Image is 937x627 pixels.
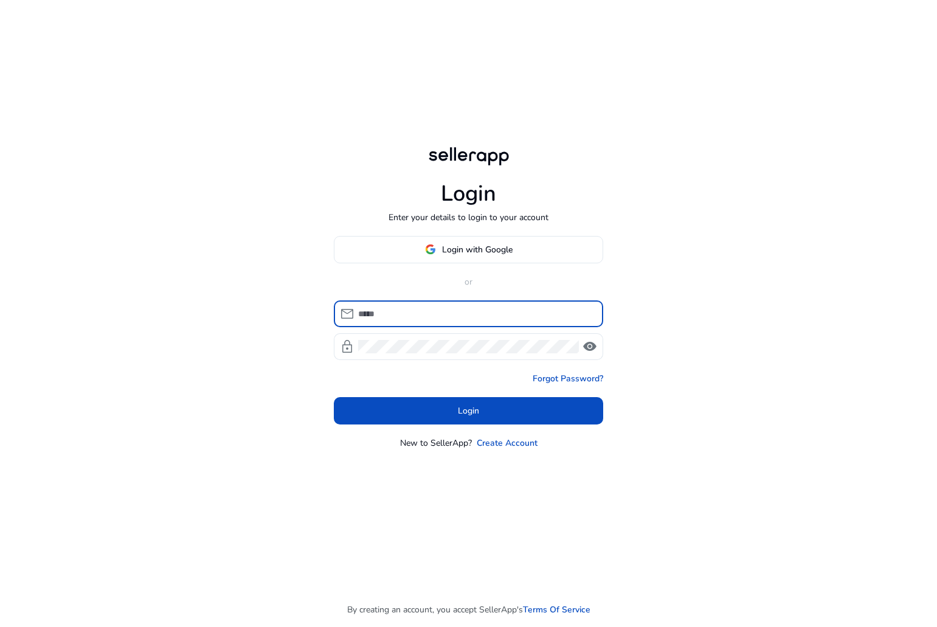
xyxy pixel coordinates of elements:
p: New to SellerApp? [400,437,472,449]
span: Login with Google [442,243,513,256]
a: Create Account [477,437,538,449]
span: Login [458,404,479,417]
button: Login [334,397,603,424]
p: or [334,275,603,288]
button: Login with Google [334,236,603,263]
a: Forgot Password? [533,372,603,385]
a: Terms Of Service [523,603,590,616]
p: Enter your details to login to your account [389,211,548,224]
span: mail [340,307,354,321]
h1: Login [441,181,496,207]
span: visibility [583,339,597,354]
img: google-logo.svg [425,244,436,255]
span: lock [340,339,354,354]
